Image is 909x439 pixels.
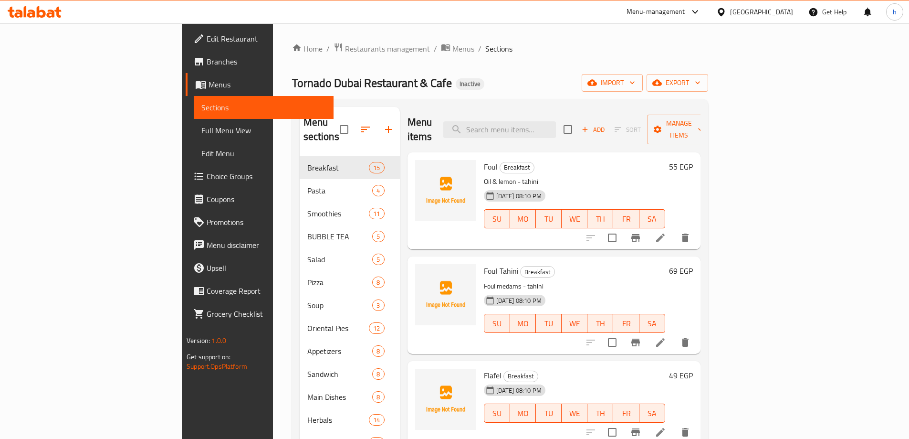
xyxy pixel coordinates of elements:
span: Breakfast [500,162,534,173]
div: items [372,277,384,288]
span: 8 [373,393,384,402]
span: SU [488,317,506,331]
span: Breakfast [504,371,538,382]
span: export [654,77,700,89]
span: [DATE] 08:10 PM [492,192,545,201]
button: TH [587,209,613,228]
span: Breakfast [521,267,554,278]
div: items [372,368,384,380]
a: Grocery Checklist [186,302,334,325]
span: SA [643,317,661,331]
button: TU [536,314,562,333]
div: items [369,322,384,334]
button: SU [484,209,510,228]
button: SU [484,404,510,423]
span: Choice Groups [207,171,326,182]
button: FR [613,209,639,228]
span: Select to update [602,332,622,353]
span: Sandwich [307,368,373,380]
a: Edit Restaurant [186,27,334,50]
span: Smoothies [307,208,369,219]
span: 5 [373,232,384,241]
button: WE [562,314,587,333]
button: TU [536,209,562,228]
span: Sort sections [354,118,377,141]
a: Full Menu View [194,119,334,142]
button: SA [639,209,665,228]
h6: 49 EGP [669,369,693,382]
button: Branch-specific-item [624,226,647,249]
span: Salad [307,254,373,265]
span: [DATE] 08:10 PM [492,386,545,395]
span: Full Menu View [201,125,326,136]
button: FR [613,404,639,423]
span: Flafel [484,368,502,383]
div: [GEOGRAPHIC_DATA] [730,7,793,17]
div: items [372,254,384,265]
span: Pizza [307,277,373,288]
div: items [369,162,384,173]
div: Pizza8 [300,271,400,294]
span: TH [591,407,609,420]
span: Sections [201,102,326,113]
span: Foul Tahini [484,264,518,278]
div: items [372,185,384,196]
a: Restaurants management [334,43,430,55]
span: Soup [307,300,373,311]
button: Add section [377,118,400,141]
span: FR [617,407,635,420]
div: Sandwich8 [300,363,400,385]
div: items [372,391,384,403]
span: FR [617,212,635,226]
span: Upsell [207,262,326,274]
span: SU [488,407,506,420]
span: Get support on: [187,351,230,363]
span: Grocery Checklist [207,308,326,320]
a: Edit menu item [655,427,666,438]
button: WE [562,404,587,423]
div: Herbals14 [300,408,400,431]
button: export [647,74,708,92]
button: TU [536,404,562,423]
span: Add [580,124,606,135]
span: Oriental Pies [307,322,369,334]
span: Coupons [207,193,326,205]
span: Version: [187,334,210,347]
img: Flafel [415,369,476,430]
button: Add [578,122,608,137]
span: 4 [373,186,384,195]
span: Herbals [307,414,369,426]
span: TH [591,317,609,331]
div: BUBBLE TEA [307,231,373,242]
span: Inactive [456,80,484,88]
span: Select all sections [334,119,354,139]
p: Foul medams - tahini [484,280,665,292]
a: Upsell [186,257,334,279]
span: Edit Restaurant [207,33,326,44]
span: Menu disclaimer [207,239,326,251]
span: Restaurants management [345,43,430,54]
span: TH [591,212,609,226]
span: MO [514,317,532,331]
p: Oil & lemon - tahini [484,176,665,188]
img: Foul Tahini [415,264,476,325]
span: Coverage Report [207,285,326,297]
button: SA [639,404,665,423]
a: Menus [441,43,474,55]
span: WE [565,407,584,420]
h2: Menu items [407,115,432,144]
div: Breakfast [500,162,534,173]
a: Coverage Report [186,279,334,302]
span: TU [540,212,558,226]
div: Oriental Pies12 [300,317,400,340]
img: Foul [415,160,476,221]
span: Edit Menu [201,148,326,159]
div: Pasta [307,185,373,196]
span: WE [565,212,584,226]
span: SA [643,407,661,420]
button: FR [613,314,639,333]
span: Manage items [655,118,703,141]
